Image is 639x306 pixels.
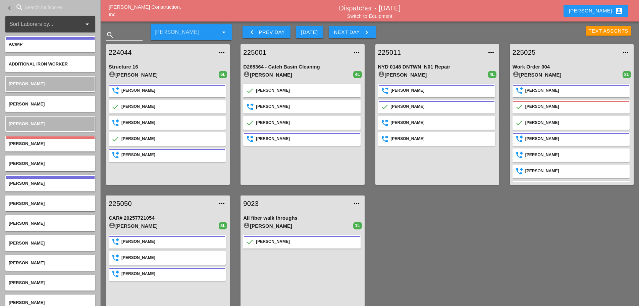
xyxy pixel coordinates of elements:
div: [PERSON_NAME] [525,87,626,94]
span: AC/MP [9,42,22,47]
div: D265364 - Catch Basin Cleaning [243,63,362,71]
i: account_circle [109,71,115,78]
i: account_box [615,7,623,15]
input: Search for laborer [25,2,86,13]
i: SendSuccess [516,136,523,142]
div: [PERSON_NAME] [525,152,626,159]
span: [PERSON_NAME] [9,81,45,86]
i: more_horiz [622,48,630,56]
i: SendSuccess [381,136,388,142]
div: [PERSON_NAME] [525,136,626,142]
i: SendSuccess [112,87,119,94]
div: [DATE] [301,29,318,36]
div: [PERSON_NAME] [256,120,357,126]
i: SendSuccess [112,152,119,159]
div: 4L [353,71,362,78]
a: Dispatcher - [DATE] [339,4,401,12]
div: [PERSON_NAME] [256,136,357,142]
div: 3L [219,222,227,229]
i: SendSuccess [516,87,523,94]
span: [PERSON_NAME] [9,300,45,305]
i: SendSuccess [112,238,119,245]
i: Confirmed [381,103,388,110]
div: [PERSON_NAME] [256,103,357,110]
span: [PERSON_NAME] [9,161,45,166]
i: SendSuccess [247,103,253,110]
i: SendSuccess [381,87,388,94]
div: Prev Day [248,28,285,36]
span: [PERSON_NAME] [9,141,45,146]
span: [PERSON_NAME] [9,181,45,186]
i: search [106,31,114,39]
span: [PERSON_NAME] [9,101,45,106]
i: more_horiz [487,48,495,56]
i: Confirmed [247,120,253,126]
div: [PERSON_NAME] [525,168,626,175]
button: Next Day [329,26,376,38]
i: Confirmed [112,103,119,110]
a: 225011 [378,47,483,57]
button: [PERSON_NAME] [564,5,628,17]
div: [PERSON_NAME] [243,222,353,230]
i: account_circle [378,71,385,78]
div: [PERSON_NAME] [391,103,492,110]
i: keyboard_arrow_left [5,4,13,12]
div: Next Day [334,28,371,36]
div: 4L [488,71,496,78]
div: [PERSON_NAME] [121,271,222,277]
button: [DATE] [296,26,323,38]
i: SendSuccess [516,152,523,159]
span: Additional Iron Worker [9,61,68,67]
div: [PERSON_NAME] [256,238,357,245]
div: Work Order 004 [513,63,631,71]
i: Confirmed [516,103,523,110]
i: Confirmed [247,87,253,94]
i: arrow_drop_down [220,28,228,36]
i: SendSuccess [112,271,119,277]
i: SendSuccess [381,120,388,126]
span: [PERSON_NAME] [9,241,45,246]
div: Structure 16 [109,63,227,71]
span: [PERSON_NAME] [9,201,45,206]
div: 5L [219,71,227,78]
a: Switch to Equipment [347,13,392,19]
a: 225025 [513,47,618,57]
i: SendSuccess [247,136,253,142]
i: account_circle [243,71,250,78]
div: [PERSON_NAME] [121,120,222,126]
i: account_circle [513,71,519,78]
div: [PERSON_NAME] [256,87,357,94]
a: 225050 [109,199,214,209]
div: 1L [353,222,362,229]
div: [PERSON_NAME] [121,238,222,245]
div: [PERSON_NAME] [121,152,222,159]
div: [PERSON_NAME] [525,103,626,110]
button: Prev Day [243,26,290,38]
a: 225001 [243,47,348,57]
div: All fiber walk throughs [243,214,362,222]
button: Text Assgnts [586,26,631,36]
div: 8L [623,71,631,78]
i: Confirmed [112,136,119,142]
i: SendSuccess [112,255,119,261]
div: [PERSON_NAME] [109,71,219,79]
i: Confirmed [516,120,523,126]
div: [PERSON_NAME] [391,87,492,94]
i: more_horiz [353,48,361,56]
i: more_horiz [218,48,226,56]
i: search [15,3,23,11]
i: Confirmed [247,238,253,245]
div: [PERSON_NAME] [513,71,623,79]
i: account_circle [109,222,115,229]
i: more_horiz [353,200,361,208]
span: [PERSON_NAME] [9,121,45,126]
i: keyboard_arrow_left [248,28,256,36]
div: [PERSON_NAME] [378,71,488,79]
div: [PERSON_NAME] [391,120,492,126]
span: [PERSON_NAME] [9,260,45,265]
div: [PERSON_NAME] [243,71,353,79]
div: [PERSON_NAME] [109,222,219,230]
a: [PERSON_NAME] Construction, Inc. [109,4,181,17]
i: SendSuccess [112,120,119,126]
